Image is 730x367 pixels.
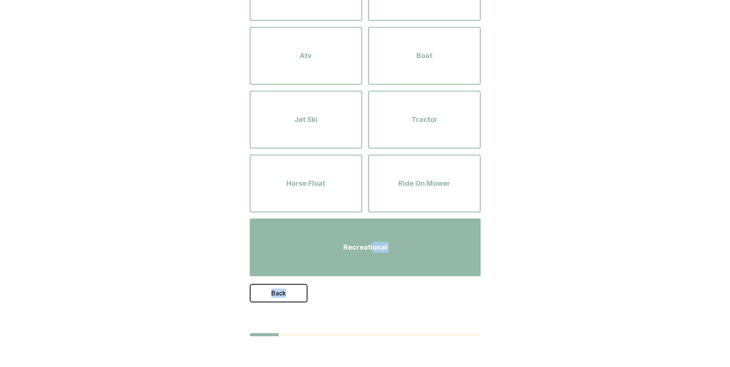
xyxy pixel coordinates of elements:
span: Horse Float [286,178,325,189]
span: Ride On Mower [398,178,450,189]
button: Recreational [250,219,481,276]
button: Back [250,284,307,302]
button: Atv [250,27,362,85]
span: Boat [416,50,432,61]
span: Jet Ski [294,114,317,125]
span: Recreational [343,242,387,253]
button: Boat [368,27,481,85]
span: Atv [300,50,312,61]
button: Horse Float [250,155,362,212]
button: Ride On Mower [368,155,481,212]
span: Tractor [411,114,438,125]
button: Tractor [368,91,481,148]
button: Jet Ski [250,91,362,148]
